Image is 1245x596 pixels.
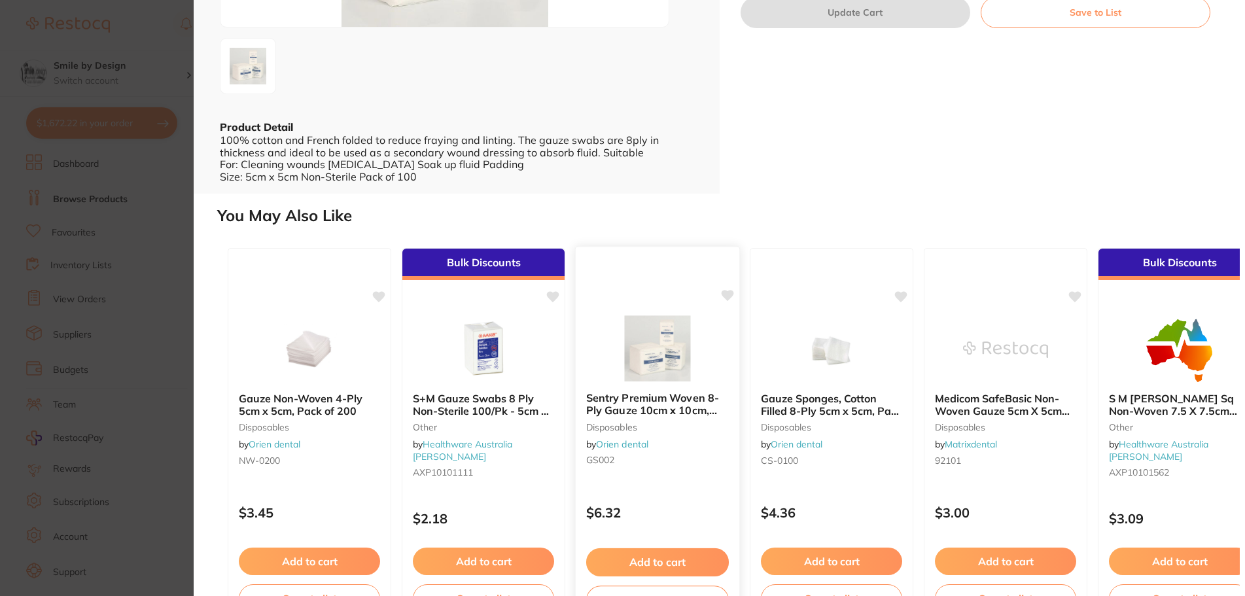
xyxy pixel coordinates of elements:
[239,548,380,575] button: Add to cart
[413,422,554,432] small: other
[402,249,565,280] div: Bulk Discounts
[413,511,554,526] p: $2.18
[1137,317,1222,382] img: S M Gauze Sq Non-Woven 7.5 X 7.5cm Low Lint 4Ply 100/Pack
[239,505,380,520] p: $3.45
[413,548,554,575] button: Add to cart
[413,438,512,462] span: by
[935,438,997,450] span: by
[1109,438,1208,462] span: by
[220,134,693,183] div: 100% cotton and French folded to reduce fraying and linting. The gauze swabs are 8ply in thicknes...
[239,455,380,466] small: NW-0200
[761,393,902,417] b: Gauze Sponges, Cotton Filled 8-Ply 5cm x 5cm, Pack of 200
[586,393,729,417] b: Sentry Premium Woven 8-Ply Gauze 10cm x 10cm, Pack of 100
[224,43,272,90] img: LTM2NTEy
[614,316,700,382] img: Sentry Premium Woven 8-Ply Gauze 10cm x 10cm, Pack of 100
[761,422,902,432] small: disposables
[935,393,1076,417] b: Medicom SafeBasic Non-Woven Gauze 5cm X 5cm (200)
[761,505,902,520] p: $4.36
[1109,438,1208,462] a: Healthware Australia [PERSON_NAME]
[935,548,1076,575] button: Add to cart
[217,207,1240,225] h2: You May Also Like
[771,438,822,450] a: Orien dental
[945,438,997,450] a: Matrixdental
[239,422,380,432] small: disposables
[586,422,729,432] small: disposables
[761,438,822,450] span: by
[413,438,512,462] a: Healthware Australia [PERSON_NAME]
[586,455,729,466] small: GS002
[596,438,648,450] a: Orien dental
[239,438,300,450] span: by
[586,548,729,576] button: Add to cart
[935,422,1076,432] small: disposables
[413,467,554,478] small: AXP10101111
[935,505,1076,520] p: $3.00
[586,506,729,521] p: $6.32
[761,548,902,575] button: Add to cart
[239,393,380,417] b: Gauze Non-Woven 4-Ply 5cm x 5cm, Pack of 200
[586,438,648,450] span: by
[935,455,1076,466] small: 92101
[761,455,902,466] small: CS-0100
[249,438,300,450] a: Orien dental
[789,317,874,382] img: Gauze Sponges, Cotton Filled 8-Ply 5cm x 5cm, Pack of 200
[963,317,1048,382] img: Medicom SafeBasic Non-Woven Gauze 5cm X 5cm (200)
[220,120,293,133] b: Product Detail
[267,317,352,382] img: Gauze Non-Woven 4-Ply 5cm x 5cm, Pack of 200
[413,393,554,417] b: S+M Gauze Swabs 8 Ply Non-Sterile 100/Pk - 5cm x 5cm
[441,317,526,382] img: S+M Gauze Swabs 8 Ply Non-Sterile 100/Pk - 5cm x 5cm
